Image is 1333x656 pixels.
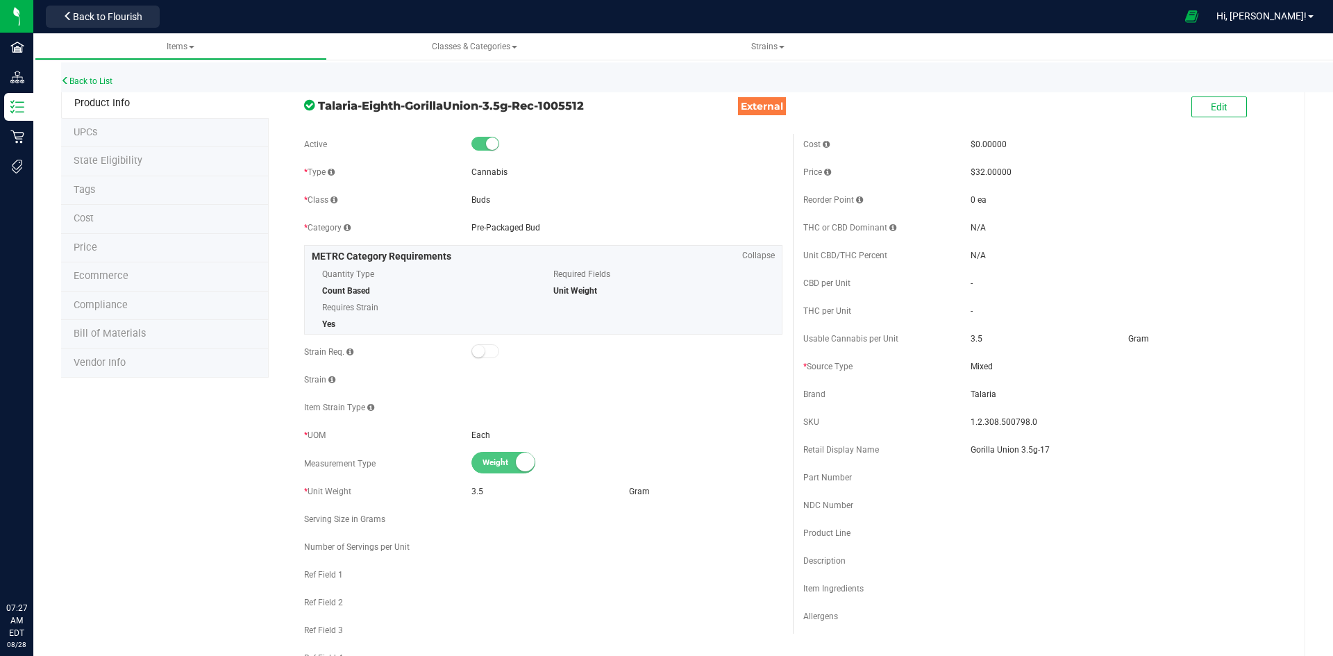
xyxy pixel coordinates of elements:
p: 07:27 AM EDT [6,602,27,639]
span: 0 ea [971,195,987,205]
span: Unit Weight [553,286,597,296]
span: Tag [74,184,95,196]
span: Vendor Info [74,357,126,369]
inline-svg: Facilities [10,40,24,54]
span: Product Line [803,528,850,538]
span: 3.5 [971,334,982,344]
span: Count Based [322,286,370,296]
span: Weight [483,453,545,473]
span: NDC Number [803,501,853,510]
span: 3.5 [471,487,483,496]
span: Cost [803,140,830,149]
span: Item Ingredients [803,584,864,594]
span: Requires Strain [322,297,533,318]
span: Ref Field 3 [304,625,343,635]
span: Compliance [74,299,128,311]
span: Required Fields [553,264,764,285]
span: Active [304,140,327,149]
span: Items [167,42,194,51]
span: SKU [803,417,819,427]
span: - [971,306,973,316]
inline-svg: Inventory [10,100,24,114]
span: Price [74,242,97,253]
span: Edit [1211,101,1227,112]
span: Cost [74,212,94,224]
span: Collapse [742,249,775,262]
span: Allergens [803,612,838,621]
span: Buds [471,195,490,205]
span: Strains [751,42,785,51]
span: Classes & Categories [432,42,517,51]
inline-svg: Distribution [10,70,24,84]
iframe: Resource center unread badge [41,543,58,560]
span: Part Number [803,473,852,482]
span: Bill of Materials [74,328,146,339]
span: Type [304,167,335,177]
span: Tag [74,155,142,167]
a: Back to List [61,76,112,86]
span: Back to Flourish [73,11,142,22]
span: Gorilla Union 3.5g-17 [971,444,1282,456]
span: Retail Display Name [803,445,879,455]
span: THC per Unit [803,306,851,316]
button: Edit [1191,96,1247,117]
inline-svg: Tags [10,160,24,174]
span: THC or CBD Dominant [803,223,896,233]
span: Talaria [971,388,1282,401]
span: Gram [1128,334,1149,344]
span: Mixed [971,360,1282,373]
span: Price [803,167,831,177]
span: Strain [304,375,335,385]
span: $0.00000 [971,140,1007,149]
span: - [971,278,973,288]
span: METRC Category Requirements [312,251,451,262]
span: Source Type [803,362,853,371]
span: Class [304,195,337,205]
span: Ref Field 1 [304,570,343,580]
span: Pre-Packaged Bud [471,223,540,233]
span: Serving Size in Grams [304,514,385,524]
button: Back to Flourish [46,6,160,28]
span: Gram [629,487,650,496]
span: Hi, [PERSON_NAME]! [1216,10,1307,22]
span: External [738,97,786,115]
span: Usable Cannabis per Unit [803,334,898,344]
span: CBD per Unit [803,278,850,288]
span: 1.2.308.500798.0 [971,416,1282,428]
span: Brand [803,389,825,399]
span: Measurement Type [304,459,376,469]
span: Strain Req. [304,347,353,357]
span: Yes [322,319,335,329]
span: Tag [74,126,97,138]
span: In Sync [304,98,315,112]
iframe: Resource center [14,545,56,587]
span: Open Ecommerce Menu [1176,3,1207,30]
span: Quantity Type [322,264,533,285]
span: $32.00000 [971,167,1012,177]
span: Ecommerce [74,270,128,282]
span: N/A [971,251,986,260]
span: Category [304,223,351,233]
span: Each [471,430,490,440]
span: Talaria-Eighth-GorillaUnion-3.5g-Rec-1005512 [318,97,741,114]
span: Description [803,556,846,566]
span: Product Info [74,97,130,109]
span: Cannabis [471,167,508,177]
span: Item Strain Type [304,403,374,412]
span: N/A [971,223,986,233]
span: Unit CBD/THC Percent [803,251,887,260]
span: Reorder Point [803,195,863,205]
inline-svg: Retail [10,130,24,144]
span: UOM [304,430,326,440]
span: Number of Servings per Unit [304,542,410,552]
p: 08/28 [6,639,27,650]
span: Unit Weight [304,487,351,496]
span: Ref Field 2 [304,598,343,607]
